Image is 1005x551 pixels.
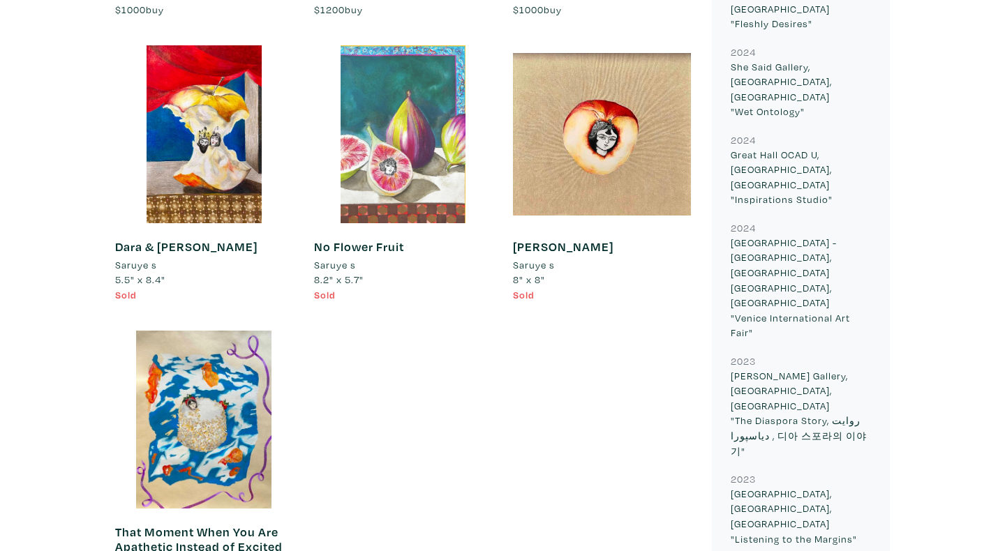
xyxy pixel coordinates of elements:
[513,239,613,255] a: [PERSON_NAME]
[513,3,562,16] span: buy
[115,239,258,255] a: Dara & [PERSON_NAME]
[314,3,345,16] span: $1200
[314,257,492,273] a: Saruye s
[731,486,871,546] p: [GEOGRAPHIC_DATA], [GEOGRAPHIC_DATA], [GEOGRAPHIC_DATA] "Listening to the Margins"
[731,45,756,59] small: 2024
[731,133,756,146] small: 2024
[513,288,535,301] span: Sold
[513,257,555,273] li: Saruye s
[115,3,146,16] span: $1000
[115,273,165,286] span: 5.5" x 8.4"
[731,147,871,207] p: Great Hall OCAD U, [GEOGRAPHIC_DATA], [GEOGRAPHIC_DATA] "Inspirations Studio"
[731,368,871,459] p: [PERSON_NAME] Gallery, [GEOGRAPHIC_DATA], [GEOGRAPHIC_DATA] "The Diaspora Story, روایت دیاسپورا ,...
[115,257,293,273] a: Saruye s
[513,273,545,286] span: 8" x 8"
[115,257,157,273] li: Saruye s
[115,3,164,16] span: buy
[731,354,756,368] small: 2023
[731,235,871,340] p: [GEOGRAPHIC_DATA] - [GEOGRAPHIC_DATA], [GEOGRAPHIC_DATA] [GEOGRAPHIC_DATA], [GEOGRAPHIC_DATA] "Ve...
[731,472,756,485] small: 2023
[115,288,137,301] span: Sold
[513,257,691,273] a: Saruye s
[513,3,544,16] span: $1000
[731,221,756,234] small: 2024
[314,257,356,273] li: Saruye s
[314,3,363,16] span: buy
[314,273,364,286] span: 8.2" x 5.7"
[314,239,404,255] a: No Flower Fruit
[314,288,336,301] span: Sold
[731,59,871,119] p: She Said Gallery, [GEOGRAPHIC_DATA], [GEOGRAPHIC_DATA] "Wet Ontology"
